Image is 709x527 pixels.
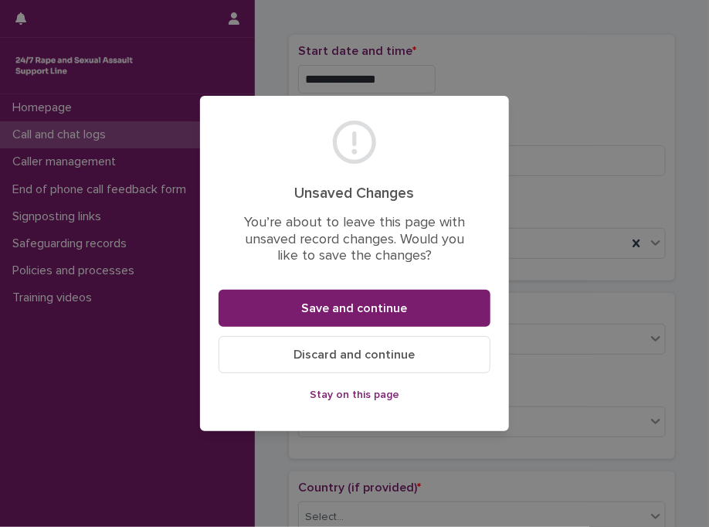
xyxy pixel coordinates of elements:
[302,302,408,314] span: Save and continue
[294,348,416,361] span: Discard and continue
[219,336,490,373] button: Discard and continue
[310,389,399,400] span: Stay on this page
[219,290,490,327] button: Save and continue
[237,215,472,265] p: You’re about to leave this page with unsaved record changes. Would you like to save the changes?
[237,185,472,202] h2: Unsaved Changes
[219,382,490,407] button: Stay on this page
